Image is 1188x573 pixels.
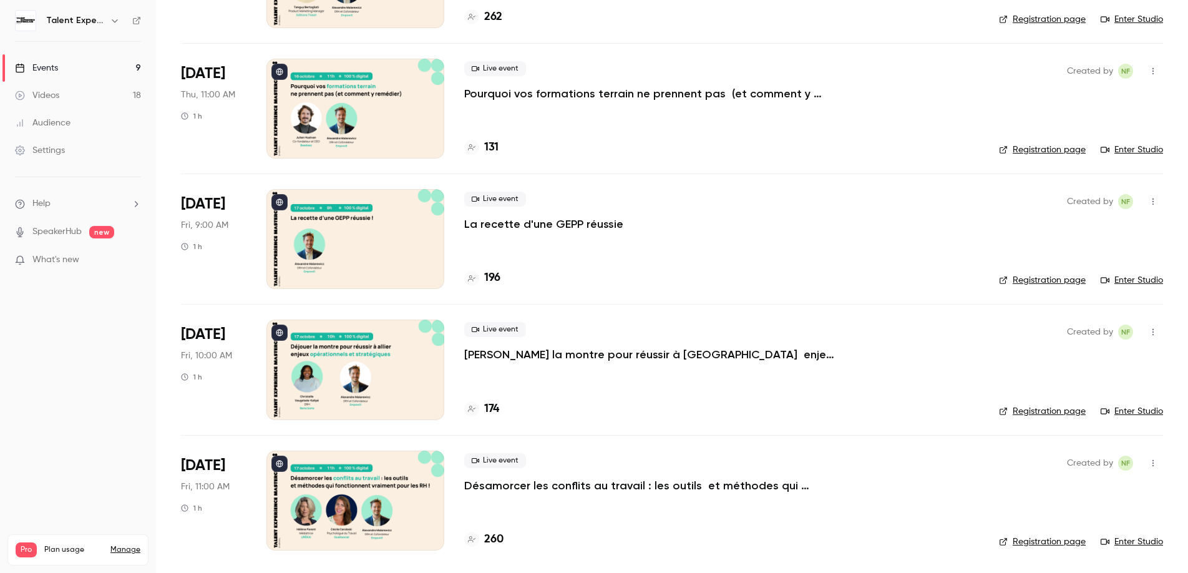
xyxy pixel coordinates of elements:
a: 262 [464,9,502,26]
iframe: Noticeable Trigger [126,255,141,266]
h4: 260 [484,531,504,548]
a: Registration page [999,536,1086,548]
span: Fri, 9:00 AM [181,219,228,232]
span: [DATE] [181,194,225,214]
h4: 262 [484,9,502,26]
span: [DATE] [181,456,225,476]
span: Fri, 11:00 AM [181,481,230,493]
span: Noémie Forcella [1118,64,1133,79]
div: 1 h [181,503,202,513]
a: La recette d'une GEPP réussie [464,217,623,232]
a: SpeakerHub [32,225,82,238]
span: Live event [464,322,526,337]
div: Oct 16 Thu, 11:00 AM (Europe/Paris) [181,59,246,159]
span: Live event [464,192,526,207]
span: Help [32,197,51,210]
span: NF [1121,194,1130,209]
a: 260 [464,531,504,548]
h4: 131 [484,139,499,156]
h4: 174 [484,401,499,418]
span: Pro [16,542,37,557]
a: Registration page [999,405,1086,418]
div: 1 h [181,242,202,252]
img: Talent Experience Masterclass [16,11,36,31]
div: 1 h [181,372,202,382]
span: Live event [464,61,526,76]
a: Registration page [999,144,1086,156]
span: Live event [464,453,526,468]
span: NF [1121,64,1130,79]
span: [DATE] [181,64,225,84]
a: Registration page [999,274,1086,286]
div: Settings [15,144,65,157]
a: Enter Studio [1101,144,1163,156]
a: [PERSON_NAME] la montre pour réussir à [GEOGRAPHIC_DATA] enjeux opérationnels et stratégiques [464,347,839,362]
span: Thu, 11:00 AM [181,89,235,101]
span: Plan usage [44,545,103,555]
a: Pourquoi vos formations terrain ne prennent pas (et comment y remédier) [464,86,839,101]
div: Oct 17 Fri, 10:00 AM (Europe/Paris) [181,320,246,419]
span: Created by [1067,325,1113,340]
span: Noémie Forcella [1118,325,1133,340]
h6: Talent Experience Masterclass [46,14,105,27]
a: Enter Studio [1101,274,1163,286]
span: What's new [32,253,79,267]
span: NF [1121,456,1130,471]
div: Oct 17 Fri, 11:00 AM (Europe/Paris) [181,451,246,551]
span: Created by [1067,64,1113,79]
a: Désamorcer les conflits au travail : les outils et méthodes qui fonctionnent vraiment pour les RH ! [464,478,839,493]
a: 196 [464,270,500,286]
h4: 196 [484,270,500,286]
span: [DATE] [181,325,225,345]
a: 131 [464,139,499,156]
a: Enter Studio [1101,536,1163,548]
a: Manage [110,545,140,555]
div: Oct 17 Fri, 9:00 AM (Europe/Paris) [181,189,246,289]
span: Created by [1067,194,1113,209]
span: new [89,226,114,238]
a: Enter Studio [1101,13,1163,26]
div: Audience [15,117,71,129]
a: Enter Studio [1101,405,1163,418]
div: 1 h [181,111,202,121]
li: help-dropdown-opener [15,197,141,210]
span: Noémie Forcella [1118,456,1133,471]
a: 174 [464,401,499,418]
span: NF [1121,325,1130,340]
div: Videos [15,89,59,102]
span: Fri, 10:00 AM [181,350,232,362]
div: Events [15,62,58,74]
a: Registration page [999,13,1086,26]
span: Created by [1067,456,1113,471]
span: Noémie Forcella [1118,194,1133,209]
